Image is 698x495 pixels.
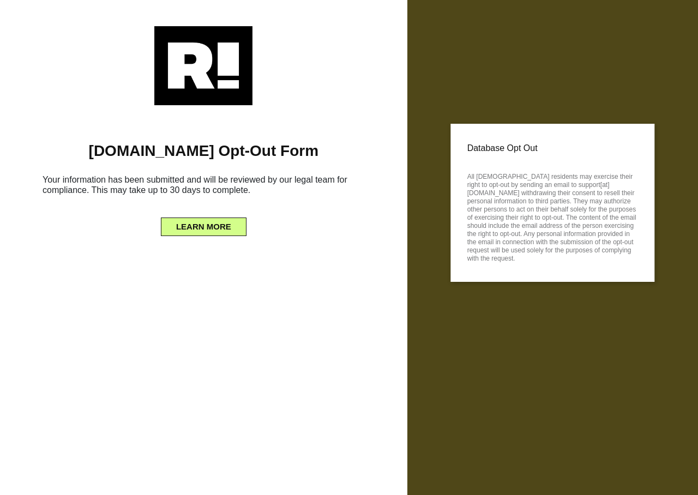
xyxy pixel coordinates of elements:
[154,26,252,105] img: Retention.com
[16,142,391,160] h1: [DOMAIN_NAME] Opt-Out Form
[161,219,246,228] a: LEARN MORE
[16,170,391,204] h6: Your information has been submitted and will be reviewed by our legal team for compliance. This m...
[467,170,638,263] p: All [DEMOGRAPHIC_DATA] residents may exercise their right to opt-out by sending an email to suppo...
[161,218,246,236] button: LEARN MORE
[467,140,638,156] p: Database Opt Out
